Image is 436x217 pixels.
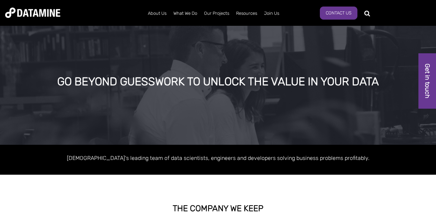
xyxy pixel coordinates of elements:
a: Our Projects [201,4,233,22]
a: Resources [233,4,261,22]
img: Datamine [5,8,60,18]
a: About Us [144,4,170,22]
div: GO BEYOND GUESSWORK TO UNLOCK THE VALUE IN YOUR DATA [52,76,384,88]
strong: THE COMPANY WE KEEP [173,204,263,213]
a: Join Us [261,4,283,22]
a: Get in touch [418,53,436,109]
p: [DEMOGRAPHIC_DATA]'s leading team of data scientists, engineers and developers solving business p... [22,153,415,163]
a: Contact Us [320,7,357,20]
a: What We Do [170,4,201,22]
